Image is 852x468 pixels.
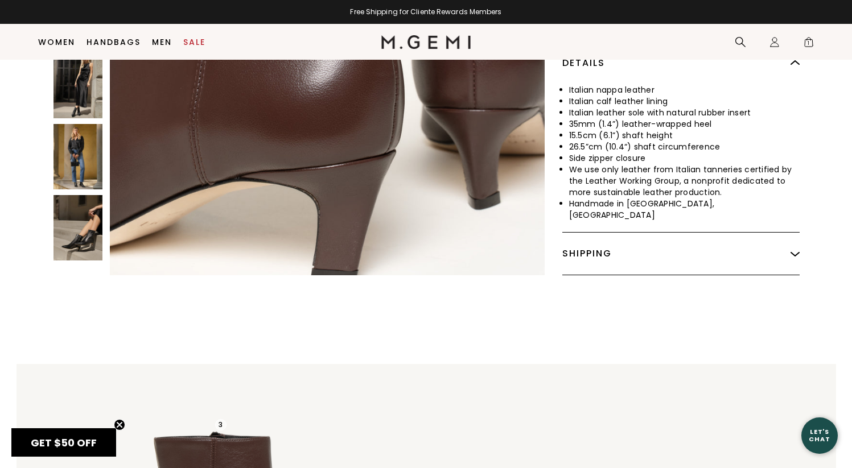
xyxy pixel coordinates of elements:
img: M.Gemi [381,35,471,49]
a: Men [152,38,172,47]
li: Handmade in [GEOGRAPHIC_DATA], [GEOGRAPHIC_DATA] [569,198,800,221]
button: Close teaser [114,419,125,430]
div: Let's Chat [801,428,838,442]
span: GET $50 OFF [31,436,97,450]
a: Women [38,38,75,47]
li: 35mm (1.4”) leather-wrapped heel [569,118,800,130]
span: 1 [803,39,814,50]
li: Italian nappa leather [569,84,800,96]
li: Italian calf leather lining [569,96,800,107]
div: Details [562,42,800,84]
div: 3 [215,419,227,430]
li: Side zipper closure [569,152,800,164]
div: Shipping [562,233,800,275]
img: The Delfina [53,124,102,189]
div: GET $50 OFFClose teaser [11,428,116,457]
img: The Delfina [53,53,102,118]
li: 26.5”cm (10.4“) shaft circumference [569,141,800,152]
img: The Delfina [53,195,102,260]
li: We use only leather from Italian tanneries certified by the Leather Working Group, a nonprofit de... [569,164,800,198]
a: Sale [183,38,205,47]
a: Handbags [87,38,141,47]
li: 15.5cm (6.1”) shaft height [569,130,800,141]
li: Italian leather sole with natural rubber insert [569,107,800,118]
